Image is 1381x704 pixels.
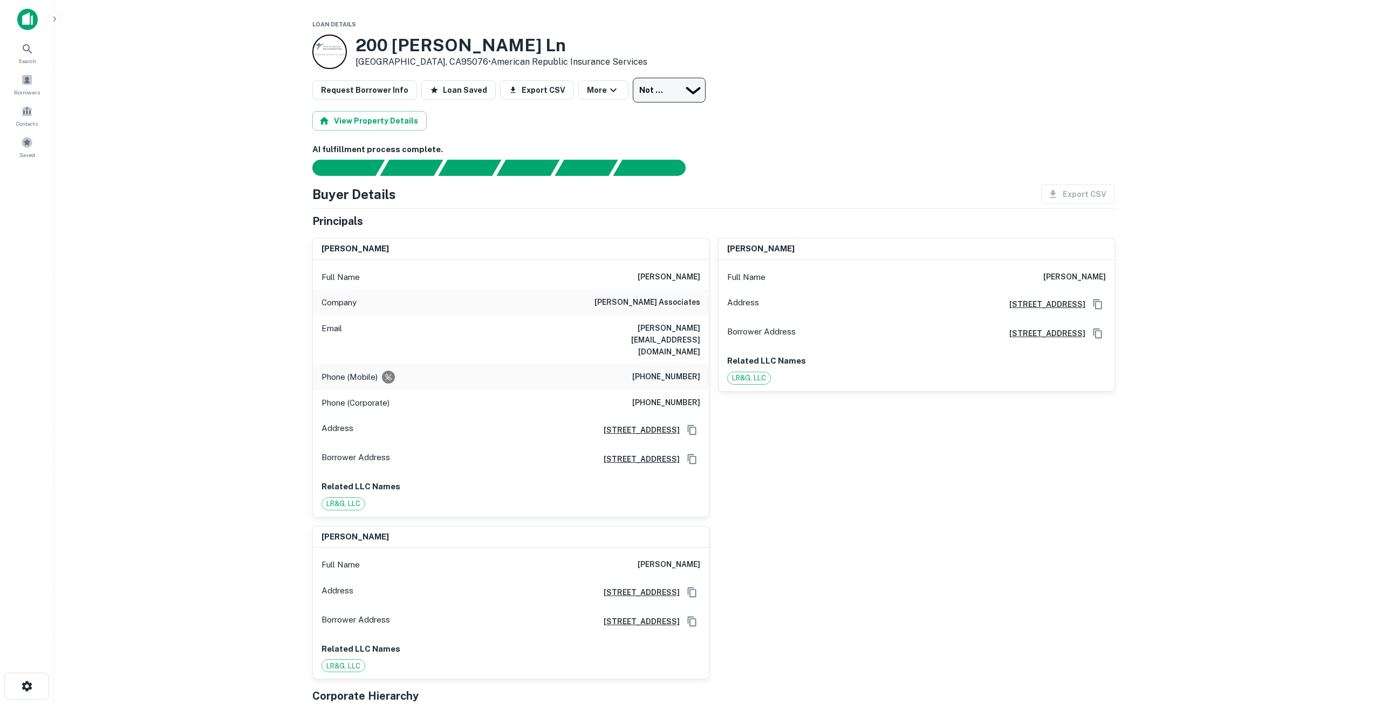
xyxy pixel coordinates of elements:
h3: 200 [PERSON_NAME] Ln [355,35,647,56]
p: Related LLC Names [322,480,700,493]
span: Borrowers [14,88,40,97]
h6: [PERSON_NAME] [322,243,389,255]
p: Phone (Corporate) [322,397,389,409]
button: View Property Details [312,111,427,131]
p: Address [727,296,759,312]
button: More [578,80,628,100]
button: Copy Address [684,422,700,438]
h6: AI fulfillment process complete. [312,143,1115,156]
h4: Buyer Details [312,184,396,204]
button: Copy Address [684,613,700,630]
p: Address [322,584,353,600]
h5: Principals [312,213,363,229]
div: Sending borrower request to AI... [299,160,380,176]
h6: [PERSON_NAME] [638,558,700,571]
h6: [STREET_ADDRESS] [1001,327,1085,339]
p: Related LLC Names [727,354,1106,367]
h6: [STREET_ADDRESS] [595,586,680,598]
button: Request Borrower Info [312,80,417,100]
p: Borrower Address [727,325,796,341]
div: AI fulfillment process complete. [613,160,699,176]
img: capitalize-icon.png [17,9,38,30]
p: Full Name [322,558,360,571]
div: Requests to not be contacted at this number [382,371,395,384]
button: Export CSV [500,80,574,100]
h6: [STREET_ADDRESS] [595,453,680,465]
button: Loan Saved [421,80,496,100]
span: LR&G, LLC [322,498,365,509]
div: Principals found, still searching for contact information. This may take time... [555,160,618,176]
div: Your request is received and processing... [380,160,443,176]
p: Phone (Mobile) [322,371,378,384]
button: Copy Address [684,584,700,600]
h6: [STREET_ADDRESS] [1001,298,1085,310]
p: Borrower Address [322,613,390,630]
h5: Corporate Hierarchy [312,688,419,704]
p: Borrower Address [322,451,390,467]
a: American Republic Insurance Services [491,57,647,67]
p: Email [322,322,342,358]
div: Principals found, AI now looking for contact information... [496,160,559,176]
h6: [STREET_ADDRESS] [595,424,680,436]
h6: [PERSON_NAME] [638,271,700,284]
span: Loan Details [312,21,356,28]
h6: [STREET_ADDRESS] [595,616,680,627]
h6: [PERSON_NAME] [727,243,795,255]
span: Contacts [16,119,38,128]
h6: [PHONE_NUMBER] [632,371,700,384]
h6: [PERSON_NAME] [1043,271,1106,284]
p: Address [322,422,353,438]
h6: [PERSON_NAME] [322,531,389,543]
div: Documents found, AI parsing details... [438,160,501,176]
button: Copy Address [684,451,700,467]
button: Copy Address [1090,325,1106,341]
div: Not contacted [633,80,681,100]
h6: [PERSON_NAME] associates [594,296,700,309]
button: Copy Address [1090,296,1106,312]
p: [GEOGRAPHIC_DATA], CA95076 • [355,56,647,69]
p: Related LLC Names [322,643,700,655]
span: Saved [19,151,35,159]
span: LR&G, LLC [728,373,770,384]
span: LR&G, LLC [322,661,365,672]
p: Company [322,296,357,309]
h6: [PHONE_NUMBER] [632,397,700,409]
span: Search [18,57,36,65]
h6: [PERSON_NAME][EMAIL_ADDRESS][DOMAIN_NAME] [571,322,700,358]
p: Full Name [322,271,360,284]
p: Full Name [727,271,765,284]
